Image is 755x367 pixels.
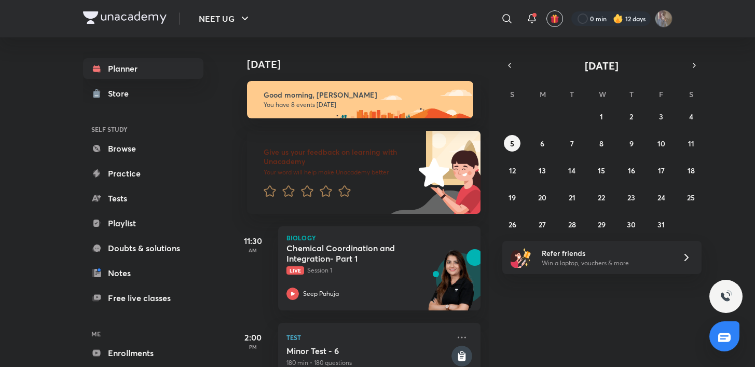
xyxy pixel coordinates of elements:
abbr: October 22, 2025 [598,193,605,202]
button: October 15, 2025 [593,162,610,179]
button: October 19, 2025 [504,189,520,206]
abbr: October 4, 2025 [689,112,693,121]
h5: 2:00 [232,331,274,344]
abbr: October 3, 2025 [659,112,663,121]
a: Browse [83,138,203,159]
button: October 13, 2025 [534,162,551,179]
a: Store [83,83,203,104]
abbr: October 27, 2025 [539,220,546,229]
h6: ME [83,325,203,343]
abbr: October 28, 2025 [568,220,576,229]
abbr: October 12, 2025 [509,166,516,175]
h6: SELF STUDY [83,120,203,138]
abbr: October 26, 2025 [509,220,516,229]
abbr: Friday [659,89,663,99]
abbr: October 5, 2025 [510,139,514,148]
button: October 29, 2025 [593,216,610,233]
p: AM [232,247,274,253]
button: October 16, 2025 [623,162,640,179]
button: October 5, 2025 [504,135,520,152]
button: October 7, 2025 [564,135,580,152]
abbr: October 9, 2025 [629,139,634,148]
button: October 22, 2025 [593,189,610,206]
abbr: Monday [540,89,546,99]
abbr: October 13, 2025 [539,166,546,175]
img: unacademy [423,249,481,321]
button: October 9, 2025 [623,135,640,152]
abbr: Wednesday [599,89,606,99]
abbr: October 29, 2025 [598,220,606,229]
img: shubhanshu yadav [655,10,672,28]
p: Session 1 [286,266,449,275]
h5: 11:30 [232,235,274,247]
abbr: Sunday [510,89,514,99]
img: Company Logo [83,11,167,24]
button: October 12, 2025 [504,162,520,179]
span: [DATE] [585,59,619,73]
img: feedback_image [383,131,481,214]
abbr: October 7, 2025 [570,139,574,148]
a: Enrollments [83,343,203,363]
abbr: October 1, 2025 [600,112,603,121]
button: October 14, 2025 [564,162,580,179]
button: October 11, 2025 [683,135,699,152]
p: Win a laptop, vouchers & more [542,259,669,268]
button: October 23, 2025 [623,189,640,206]
button: October 2, 2025 [623,108,640,125]
h5: Minor Test - 6 [286,346,449,356]
p: Seep Pahuja [303,289,339,298]
button: October 17, 2025 [653,162,669,179]
abbr: October 6, 2025 [540,139,544,148]
button: October 18, 2025 [683,162,699,179]
abbr: October 14, 2025 [568,166,575,175]
button: October 20, 2025 [534,189,551,206]
button: October 25, 2025 [683,189,699,206]
abbr: October 23, 2025 [627,193,635,202]
abbr: October 10, 2025 [657,139,665,148]
abbr: October 16, 2025 [628,166,635,175]
abbr: October 15, 2025 [598,166,605,175]
p: Biology [286,235,472,241]
a: Free live classes [83,288,203,308]
button: October 4, 2025 [683,108,699,125]
img: ttu [720,290,732,303]
abbr: October 20, 2025 [538,193,546,202]
img: avatar [550,14,559,23]
button: NEET UG [193,8,257,29]
abbr: October 19, 2025 [509,193,516,202]
button: avatar [546,10,563,27]
h5: Chemical Coordination and Integration- Part 1 [286,243,416,264]
a: Planner [83,58,203,79]
abbr: October 24, 2025 [657,193,665,202]
h4: [DATE] [247,58,491,71]
h6: Good morning, [PERSON_NAME] [264,90,464,100]
button: October 27, 2025 [534,216,551,233]
abbr: October 17, 2025 [658,166,665,175]
abbr: October 30, 2025 [627,220,636,229]
a: Company Logo [83,11,167,26]
a: Tests [83,188,203,209]
p: Test [286,331,449,344]
button: October 3, 2025 [653,108,669,125]
button: October 21, 2025 [564,189,580,206]
img: morning [247,81,473,118]
div: Store [108,87,135,100]
button: October 24, 2025 [653,189,669,206]
button: October 8, 2025 [593,135,610,152]
abbr: Saturday [689,89,693,99]
abbr: Thursday [629,89,634,99]
abbr: October 25, 2025 [687,193,695,202]
button: October 26, 2025 [504,216,520,233]
abbr: October 8, 2025 [599,139,603,148]
button: October 28, 2025 [564,216,580,233]
a: Playlist [83,213,203,234]
h6: Refer friends [542,248,669,259]
p: Your word will help make Unacademy better [264,168,415,176]
a: Notes [83,263,203,283]
button: [DATE] [517,58,687,73]
abbr: October 18, 2025 [688,166,695,175]
a: Doubts & solutions [83,238,203,259]
h6: Give us your feedback on learning with Unacademy [264,147,415,166]
abbr: October 2, 2025 [629,112,633,121]
button: October 10, 2025 [653,135,669,152]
